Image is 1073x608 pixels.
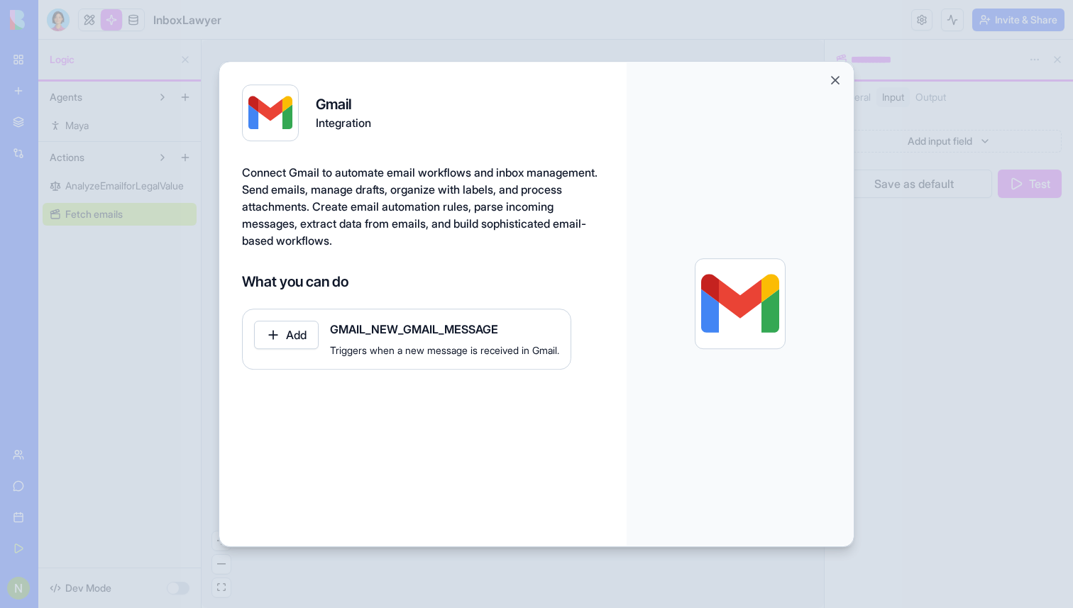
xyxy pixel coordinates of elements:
button: Add [254,321,319,349]
button: Close [828,73,842,87]
h4: Gmail [316,94,371,114]
h4: What you can do [242,272,604,292]
span: GMAIL_NEW_GMAIL_MESSAGE [330,321,559,338]
span: Connect Gmail to automate email workflows and inbox management. Send emails, manage drafts, organ... [242,165,598,248]
span: Triggers when a new message is received in Gmail. [330,343,559,358]
span: Integration [316,114,371,131]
